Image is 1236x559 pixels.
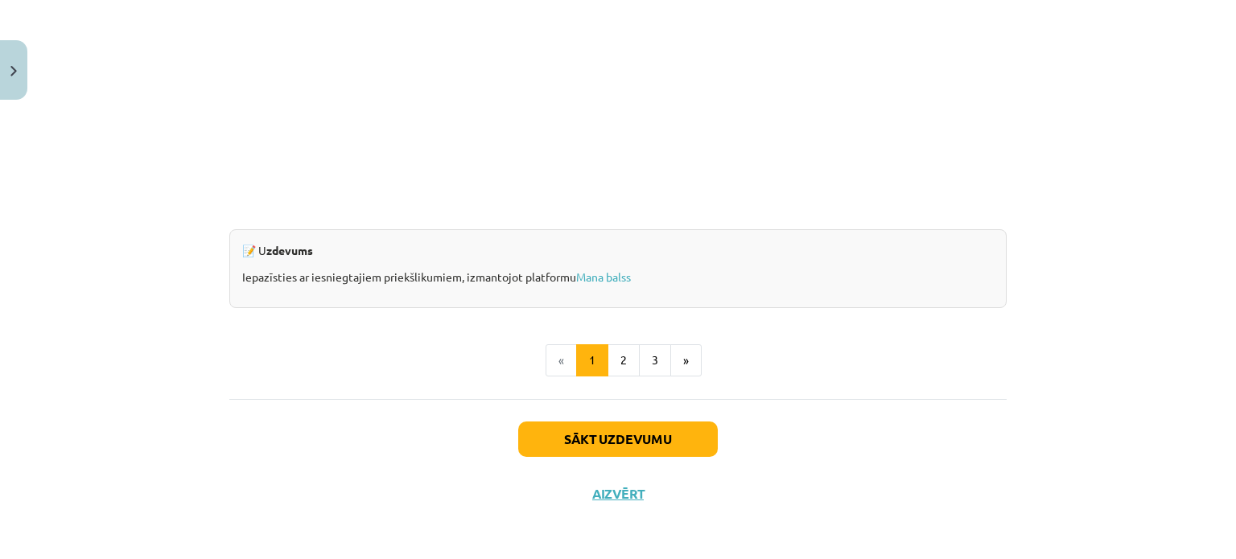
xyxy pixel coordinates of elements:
button: 3 [639,344,671,376]
p: Iepazīsties ar iesniegtajiem priekšlikumiem, izmantojot platformu [242,269,994,286]
p: 📝 U [242,242,994,259]
nav: Page navigation example [229,344,1007,376]
button: 2 [608,344,640,376]
button: Sākt uzdevumu [518,421,718,457]
strong: zdevums [266,243,313,257]
button: 1 [576,344,608,376]
button: Aizvērt [587,486,649,502]
img: icon-close-lesson-0947bae3869378f0d4975bcd49f059093ad1ed9edebbc8119c70593378902aed.svg [10,66,17,76]
button: » [670,344,702,376]
a: Mana balss [576,269,631,284]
